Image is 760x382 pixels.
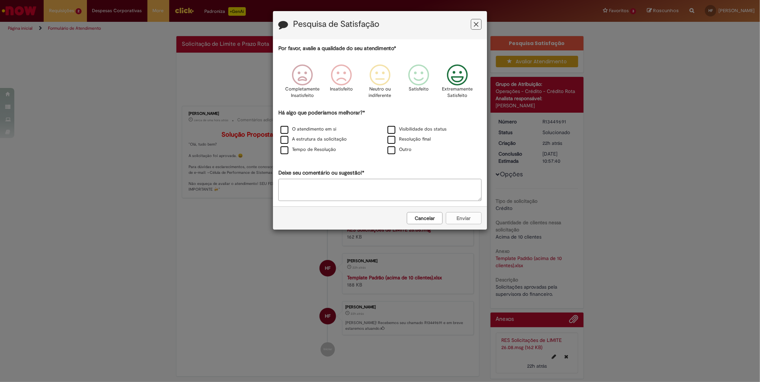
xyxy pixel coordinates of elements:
[281,126,336,133] label: O atendimento em si
[409,86,429,93] p: Satisfeito
[284,59,321,108] div: Completamente Insatisfeito
[278,45,396,52] label: Por favor, avalie a qualidade do seu atendimento*
[323,59,360,108] div: Insatisfeito
[400,59,437,108] div: Satisfeito
[439,59,476,108] div: Extremamente Satisfeito
[388,146,411,153] label: Outro
[278,169,364,177] label: Deixe seu comentário ou sugestão!*
[330,86,353,93] p: Insatisfeito
[281,136,347,143] label: A estrutura da solicitação
[388,136,431,143] label: Resolução final
[293,20,379,29] label: Pesquisa de Satisfação
[278,109,482,155] div: Há algo que poderíamos melhorar?*
[367,86,393,99] p: Neutro ou indiferente
[281,146,336,153] label: Tempo de Resolução
[362,59,398,108] div: Neutro ou indiferente
[407,212,443,224] button: Cancelar
[388,126,447,133] label: Visibilidade dos status
[442,86,473,99] p: Extremamente Satisfeito
[286,86,320,99] p: Completamente Insatisfeito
